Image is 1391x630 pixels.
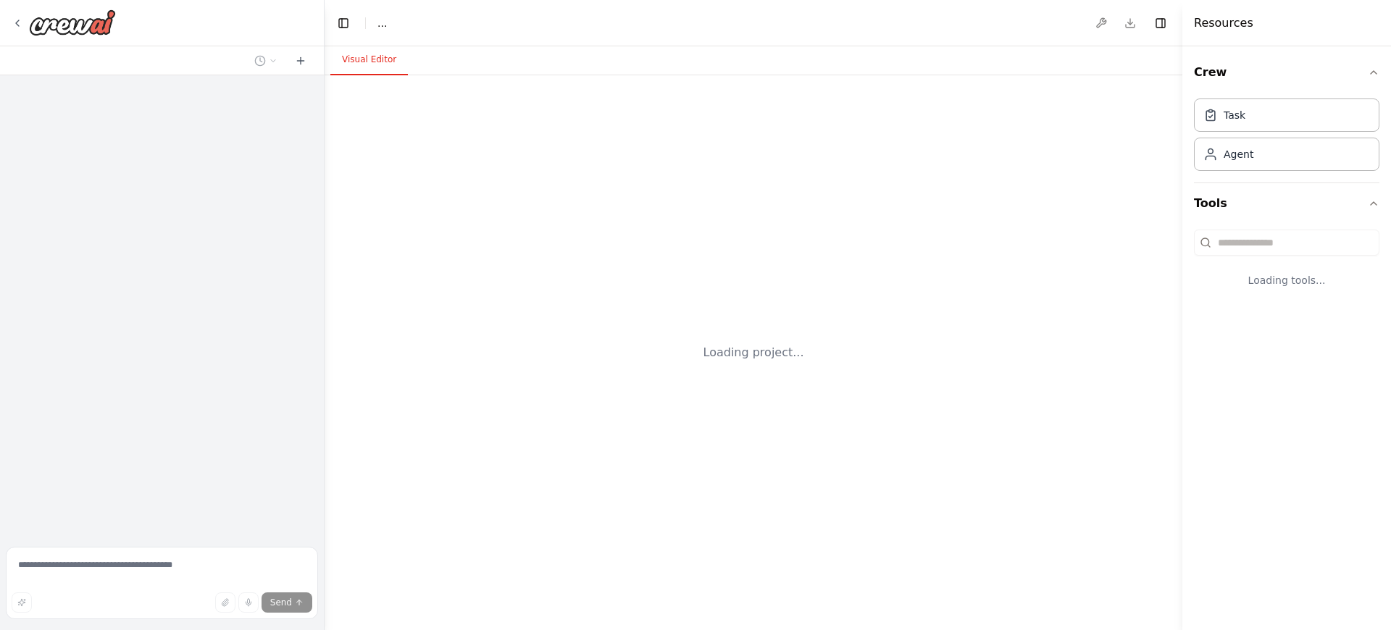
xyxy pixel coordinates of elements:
button: Hide left sidebar [333,13,354,33]
button: Click to speak your automation idea [238,592,259,613]
button: Switch to previous chat [248,52,283,70]
button: Tools [1194,183,1379,224]
div: Tools [1194,224,1379,311]
div: Task [1224,108,1245,122]
button: Hide right sidebar [1150,13,1171,33]
button: Crew [1194,52,1379,93]
button: Visual Editor [330,45,408,75]
div: Agent [1224,147,1253,161]
button: Upload files [215,592,235,613]
nav: breadcrumb [377,16,387,30]
span: ... [377,16,387,30]
h4: Resources [1194,14,1253,32]
span: Send [270,597,292,608]
div: Loading tools... [1194,261,1379,299]
button: Improve this prompt [12,592,32,613]
button: Start a new chat [289,52,312,70]
button: Send [262,592,312,613]
div: Crew [1194,93,1379,182]
img: Logo [29,9,116,35]
div: Loading project... [703,344,804,361]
